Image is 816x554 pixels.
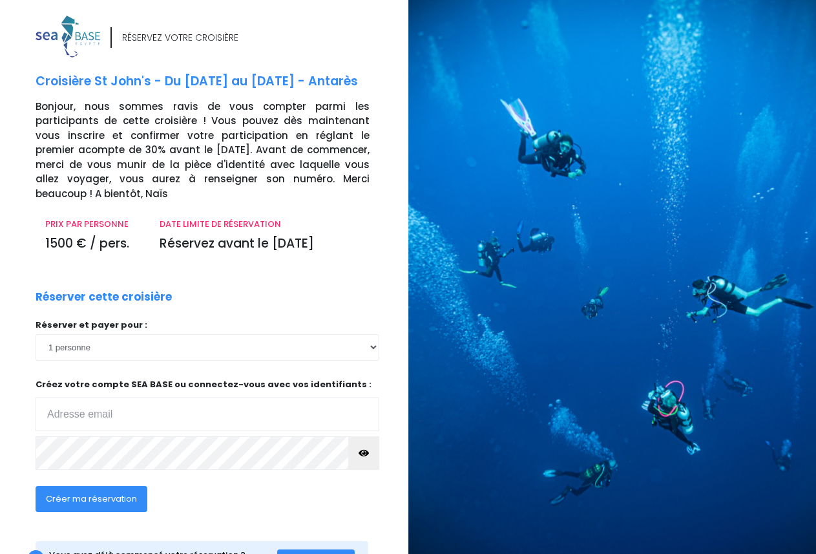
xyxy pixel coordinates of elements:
p: Créez votre compte SEA BASE ou connectez-vous avec vos identifiants : [36,378,379,432]
p: Réserver et payer pour : [36,319,379,332]
p: Réservez avant le [DATE] [160,235,369,253]
button: Créer ma réservation [36,486,147,512]
p: Bonjour, nous sommes ravis de vous compter parmi les participants de cette croisière ! Vous pouve... [36,100,399,202]
p: Réserver cette croisière [36,289,172,306]
img: logo_color1.png [36,16,100,58]
span: Créer ma réservation [46,493,137,505]
input: Adresse email [36,398,379,431]
div: RÉSERVEZ VOTRE CROISIÈRE [122,31,238,45]
p: PRIX PAR PERSONNE [45,218,140,231]
p: Croisière St John's - Du [DATE] au [DATE] - Antarès [36,72,399,91]
p: DATE LIMITE DE RÉSERVATION [160,218,369,231]
p: 1500 € / pers. [45,235,140,253]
